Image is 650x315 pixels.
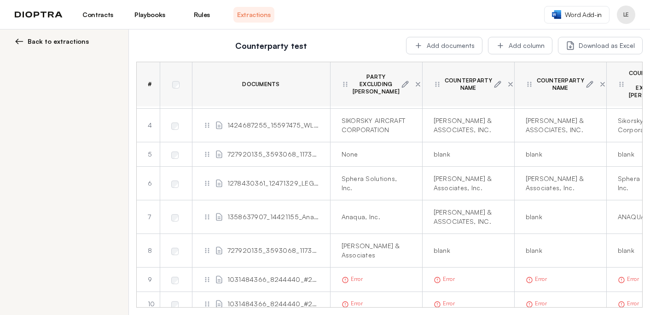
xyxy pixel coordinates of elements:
span: 1031484366_8244440_#277575 (2) Lovepac CM agreement copy.pdf [227,299,319,309]
div: [PERSON_NAME] & ASSOCIATES, INC. [434,116,499,134]
span: Party Excluding [PERSON_NAME] [353,73,400,95]
span: Back to extractions [28,37,89,46]
span: 727920135_3593068_117301 11170562 Vasc Attachment [DATE].pdf [227,150,319,159]
th: # [137,62,160,107]
div: [PERSON_NAME] & ASSOCIATES, INC. [434,208,499,226]
div: Sphera Solutions, Inc. [342,174,407,192]
div: Error [434,275,499,283]
span: 1358637907_14421155_Anaqua [PERSON_NAME] DPA Final AQ Signed-signed.pdf [227,212,319,222]
span: 727920135_3593068_117301 11170562 Vasc Attachment [DATE].pdf [227,246,319,255]
a: Extractions [233,7,274,23]
div: blank [526,246,592,255]
div: Error [526,275,592,283]
a: Rules [181,7,222,23]
td: 4 [137,109,160,142]
div: [PERSON_NAME] & ASSOCIATES, INC. [526,116,592,134]
div: None [342,150,407,159]
td: 5 [137,142,160,167]
span: Counterparty Name [445,77,492,92]
div: Error [342,300,407,308]
span: Word Add-in [565,10,602,19]
div: Error [434,300,499,308]
button: Edit prompt [400,79,411,90]
th: Documents [192,62,330,107]
img: logo [15,12,63,18]
div: SIKORSKY AIRCRAFT CORPORATION [342,116,407,134]
span: 1278430361_12471329_LEGAL-104787-v3-Sphera_General+Agreement _[DATE]_Sphera Final - signed (1).pdf [227,179,319,188]
button: Profile menu [617,6,635,24]
h2: Counterparty test [142,39,400,52]
td: 7 [137,200,160,234]
td: 9 [137,268,160,292]
div: Error [342,275,407,283]
button: Back to extractions [15,37,117,46]
div: [PERSON_NAME] & Associates [342,241,407,260]
button: Edit prompt [492,79,503,90]
button: Add column [488,37,552,54]
a: Playbooks [129,7,170,23]
span: Counterparty Name [537,77,584,92]
div: Anaqua, Inc. [342,212,407,222]
div: [PERSON_NAME] & Associates, Inc. [434,174,499,192]
td: 8 [137,234,160,268]
a: Contracts [77,7,118,23]
img: word [552,10,561,19]
div: Error [526,300,592,308]
button: Edit prompt [584,79,595,90]
div: [PERSON_NAME] & Associates, Inc. [526,174,592,192]
button: Download as Excel [558,37,643,54]
div: blank [526,150,592,159]
button: Add documents [406,37,482,54]
div: blank [434,246,499,255]
button: Delete column [597,79,608,90]
span: 1424687255_15597475_WL Gore_CRH_CRH Flow Downs_FINAL_20210513 (003).pdf [227,121,319,130]
img: left arrow [15,37,24,46]
button: Delete column [505,79,516,90]
button: Delete column [412,79,424,90]
td: 6 [137,167,160,200]
div: blank [434,150,499,159]
a: Word Add-in [544,6,609,23]
div: blank [526,212,592,222]
span: 1031484366_8244440_#277575 (2) Lovepac CM agreement copy A.pdf [227,275,319,284]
